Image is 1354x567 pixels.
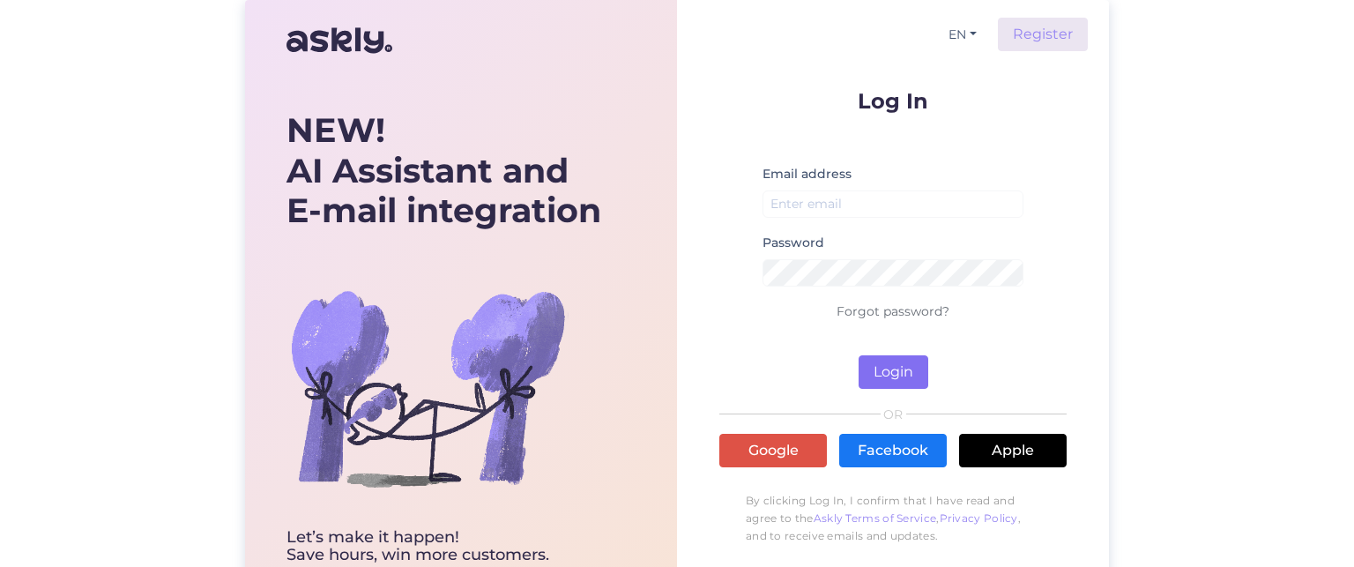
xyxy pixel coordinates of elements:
button: Login [859,355,928,389]
img: Askly [286,19,392,62]
p: By clicking Log In, I confirm that I have read and agree to the , , and to receive emails and upd... [719,483,1067,554]
span: OR [881,408,906,421]
input: Enter email [763,190,1023,218]
a: Askly Terms of Service [814,511,937,525]
label: Password [763,234,824,252]
button: EN [941,22,984,48]
a: Apple [959,434,1067,467]
img: bg-askly [286,247,569,529]
div: AI Assistant and E-mail integration [286,110,601,231]
a: Forgot password? [837,303,949,319]
label: Email address [763,165,852,183]
b: NEW! [286,109,385,151]
a: Google [719,434,827,467]
a: Facebook [839,434,947,467]
p: Log In [719,90,1067,112]
a: Privacy Policy [940,511,1018,525]
div: Let’s make it happen! Save hours, win more customers. [286,529,601,564]
a: Register [998,18,1088,51]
